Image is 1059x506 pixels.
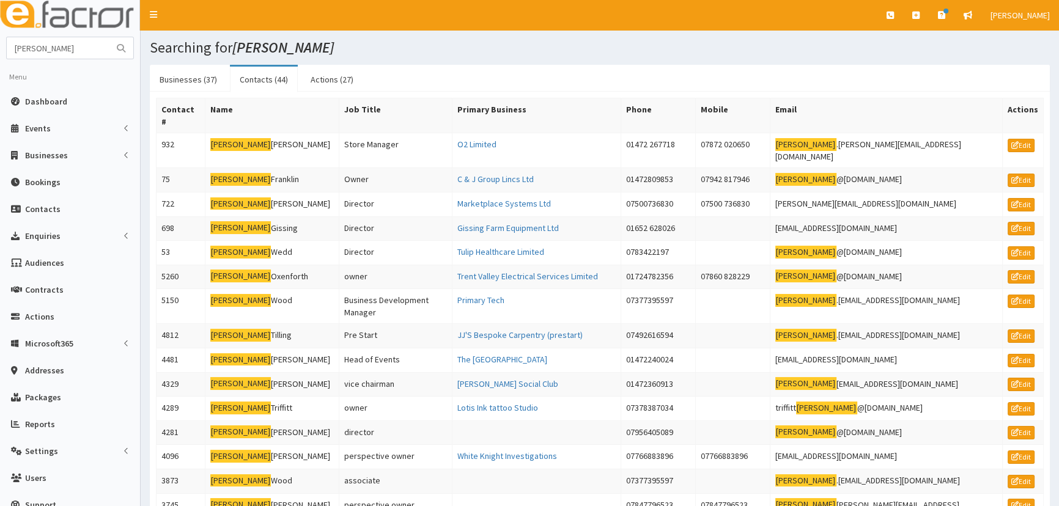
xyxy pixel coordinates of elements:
td: @[DOMAIN_NAME] [770,168,1002,193]
td: 07956405089 [621,420,695,445]
a: Contacts (44) [230,67,298,92]
td: .[EMAIL_ADDRESS][DOMAIN_NAME] [770,469,1002,493]
td: .[EMAIL_ADDRESS][DOMAIN_NAME] [770,324,1002,348]
th: Email [770,98,1002,133]
td: perspective owner [339,445,452,469]
td: Director [339,241,452,265]
td: 0783422197 [621,241,695,265]
a: C & J Group Lincs Ltd [457,174,534,185]
mark: [PERSON_NAME] [210,269,271,282]
td: owner [339,265,452,289]
td: 5150 [157,289,205,324]
a: Tulip Healthcare Limited [457,246,544,257]
h1: Searching for [150,40,1050,56]
a: Edit [1008,378,1035,391]
mark: [PERSON_NAME] [210,402,271,414]
mark: [PERSON_NAME] [775,329,836,342]
a: Edit [1008,426,1035,439]
td: 01472 267718 [621,133,695,168]
td: 07500 736830 [695,192,770,216]
mark: [PERSON_NAME] [210,377,271,390]
td: Director [339,216,452,241]
a: Lotis Ink tattoo Studio [457,402,538,413]
th: Phone [621,98,695,133]
a: O2 Limited [457,139,496,150]
td: [PERSON_NAME] [205,133,339,168]
a: Edit [1008,329,1035,343]
a: Edit [1008,354,1035,367]
td: .[EMAIL_ADDRESS][DOMAIN_NAME] [770,289,1002,324]
td: Owner [339,168,452,193]
td: Tilling [205,324,339,348]
a: Primary Tech [457,295,504,306]
td: 07378387034 [621,397,695,421]
a: Edit [1008,402,1035,416]
td: Wood [205,469,339,493]
td: [EMAIL_ADDRESS][DOMAIN_NAME] [770,348,1002,372]
td: 3873 [157,469,205,493]
span: Settings [25,446,58,457]
td: 07492616594 [621,324,695,348]
a: Edit [1008,450,1035,464]
a: Edit [1008,246,1035,260]
a: Gissing Farm Equipment Ltd [457,222,559,233]
td: Wedd [205,241,339,265]
span: Contacts [25,204,61,215]
td: Pre Start [339,324,452,348]
td: 07766883896 [695,445,770,469]
td: 01652 628026 [621,216,695,241]
a: Edit [1008,174,1035,187]
span: Actions [25,311,54,322]
td: Franklin [205,168,339,193]
td: Gissing [205,216,339,241]
th: Actions [1002,98,1043,133]
span: Users [25,472,46,483]
a: Edit [1008,198,1035,211]
span: Events [25,123,51,134]
td: Store Manager [339,133,452,168]
i: [PERSON_NAME] [232,38,334,57]
span: Reports [25,419,55,430]
td: 932 [157,133,205,168]
td: Wood [205,289,339,324]
span: Addresses [25,365,64,376]
td: Triffitt [205,397,339,421]
td: 53 [157,241,205,265]
mark: [PERSON_NAME] [210,173,271,186]
td: associate [339,469,452,493]
mark: [PERSON_NAME] [775,294,836,307]
th: Primary Business [452,98,621,133]
td: 07860 828229 [695,265,770,289]
td: director [339,420,452,445]
mark: [PERSON_NAME] [796,402,857,414]
a: Businesses (37) [150,67,227,92]
mark: [PERSON_NAME] [210,474,271,487]
a: [PERSON_NAME] Social Club [457,378,558,389]
td: [PERSON_NAME] [205,445,339,469]
th: Name [205,98,339,133]
mark: [PERSON_NAME] [210,329,271,342]
span: Contracts [25,284,64,295]
td: 4812 [157,324,205,348]
a: Actions (27) [301,67,363,92]
td: @[DOMAIN_NAME] [770,241,1002,265]
a: Edit [1008,222,1035,235]
td: 07872 020650 [695,133,770,168]
td: owner [339,397,452,421]
td: 4289 [157,397,205,421]
td: 01724782356 [621,265,695,289]
td: 07500736830 [621,192,695,216]
mark: [PERSON_NAME] [775,377,836,390]
a: Edit [1008,139,1035,152]
td: triffitt @[DOMAIN_NAME] [770,397,1002,421]
a: Trent Valley Electrical Services Limited [457,271,598,282]
td: @[DOMAIN_NAME] [770,265,1002,289]
td: 01472240024 [621,348,695,372]
td: @[DOMAIN_NAME] [770,420,1002,445]
span: Dashboard [25,96,67,107]
td: [PERSON_NAME] [205,372,339,397]
span: Packages [25,392,61,403]
mark: [PERSON_NAME] [210,221,271,234]
span: Audiences [25,257,64,268]
mark: [PERSON_NAME] [210,425,271,438]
